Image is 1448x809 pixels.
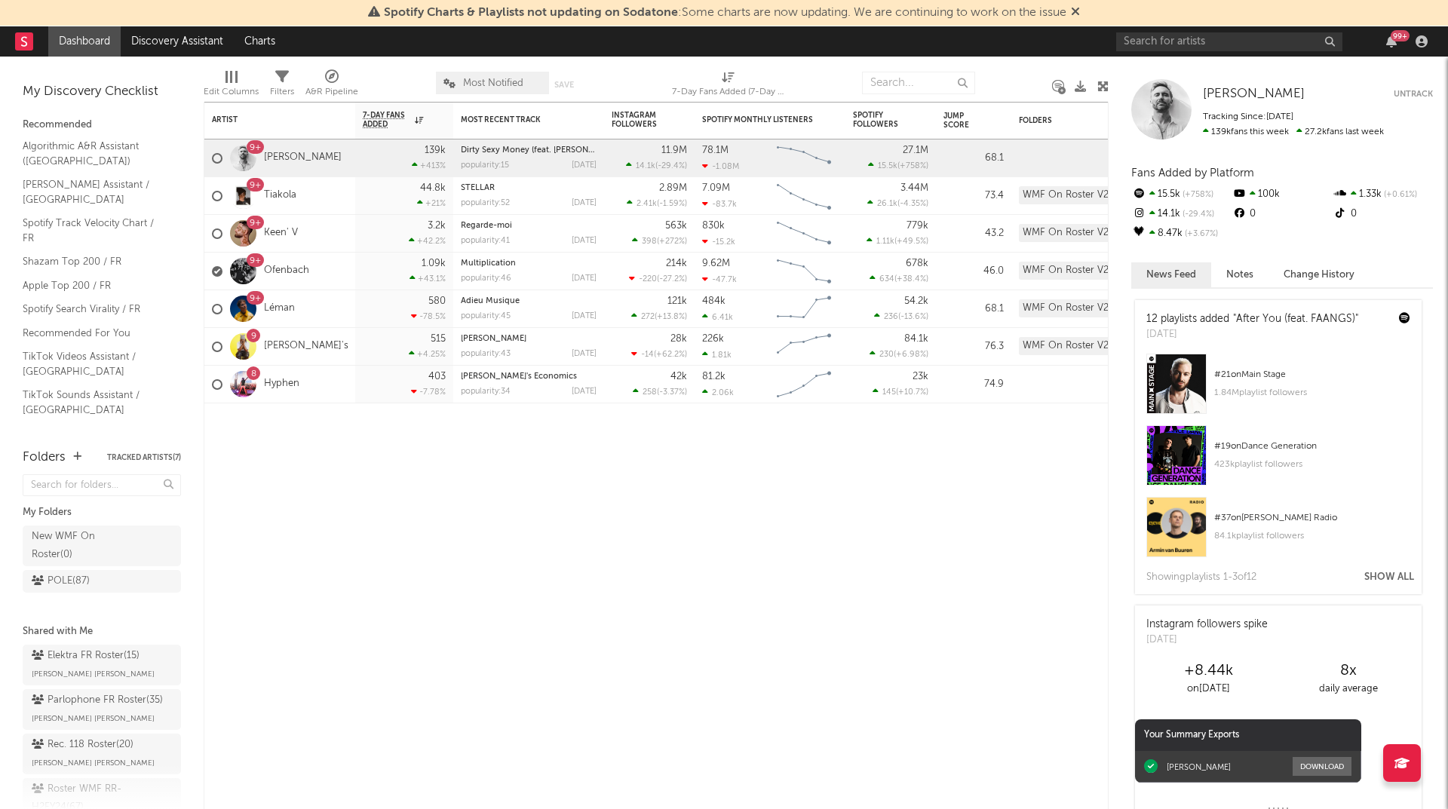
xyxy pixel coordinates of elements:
span: -27.2 % [659,275,685,283]
a: Elektra FR Roster(15)[PERSON_NAME] [PERSON_NAME] [23,645,181,685]
div: ( ) [874,311,928,321]
button: 99+ [1386,35,1397,47]
a: Recommended For You [23,325,166,342]
span: 1.11k [876,237,894,246]
button: Notes [1211,262,1269,287]
a: POLE(87) [23,570,181,593]
div: 12 playlists added [1146,311,1358,327]
div: Recommended [23,116,181,134]
span: -29.4 % [658,162,685,170]
span: 2.41k [637,200,657,208]
span: Tracking Since: [DATE] [1203,112,1293,121]
a: [PERSON_NAME]'s [264,340,348,353]
div: 78.1M [702,146,729,155]
a: Parlophone FR Roster(35)[PERSON_NAME] [PERSON_NAME] [23,689,181,730]
div: WMF On Roster V2 (127) [1019,186,1137,204]
div: 1.81k [702,350,732,360]
a: TikTok Videos Assistant / [GEOGRAPHIC_DATA] [23,348,166,379]
svg: Chart title [770,253,838,290]
a: Ofenbach [264,265,309,277]
span: 236 [884,313,898,321]
span: 139k fans this week [1203,127,1289,136]
button: Tracked Artists(7) [107,454,181,461]
div: Edit Columns [204,83,259,101]
div: Spotify Followers [853,111,906,129]
div: 28k [670,334,687,344]
div: 74.9 [943,375,1004,394]
div: [DATE] [572,199,597,207]
span: Dismiss [1071,7,1080,19]
div: 100k [1232,185,1332,204]
div: POLE ( 87 ) [32,572,90,590]
a: [PERSON_NAME] [461,335,526,343]
div: 779k [907,221,928,231]
span: +62.2 % [656,351,685,359]
div: WMF On Roster V2 (127) [1019,224,1137,242]
a: Keen' V [264,227,298,240]
div: 0 [1333,204,1433,224]
a: Tiakola [264,189,296,202]
div: New WMF On Roster ( 0 ) [32,528,138,564]
div: 46.0 [943,262,1004,280]
div: STELLAR [461,184,597,192]
span: -4.35 % [900,200,926,208]
span: Spotify Charts & Playlists not updating on Sodatone [384,7,678,19]
svg: Chart title [770,366,838,403]
div: WMF On Roster V2 (127) [1019,299,1137,317]
div: 68.1 [943,300,1004,318]
a: [PERSON_NAME]'s Economics [461,372,577,381]
div: ( ) [626,161,687,170]
a: Dirty Sexy Money (feat. [PERSON_NAME] & French [US_STATE]) - [PERSON_NAME] Remix [461,146,807,155]
div: 484k [702,296,726,306]
span: [PERSON_NAME] [PERSON_NAME] [32,665,155,683]
div: 580 [428,296,446,306]
span: 145 [882,388,896,397]
div: 2.06k [702,388,734,397]
span: -3.37 % [659,388,685,397]
div: A&R Pipeline [305,64,358,108]
div: Spotify Monthly Listeners [702,115,815,124]
div: 27.1M [903,146,928,155]
span: 15.5k [878,162,897,170]
div: [DATE] [1146,633,1268,648]
button: Show All [1364,572,1414,582]
div: 23k [913,372,928,382]
div: Adieu Musique [461,297,597,305]
span: 26.1k [877,200,897,208]
div: popularity: 52 [461,199,510,207]
div: My Folders [23,504,181,522]
div: -47.7k [702,274,737,284]
svg: Chart title [770,290,838,328]
div: +4.25 % [409,349,446,359]
a: Rec. 118 Roster(20)[PERSON_NAME] [PERSON_NAME] [23,734,181,774]
div: ( ) [633,387,687,397]
span: Most Notified [463,78,523,88]
div: ( ) [873,387,928,397]
div: +43.1 % [410,274,446,283]
div: Folders [1019,116,1132,125]
svg: Chart title [770,139,838,177]
div: 99 + [1391,30,1410,41]
div: ( ) [870,274,928,283]
div: 0 [1232,204,1332,224]
div: 14.1k [1131,204,1232,224]
span: 398 [642,237,657,246]
div: +42.2 % [409,236,446,246]
a: Spotify Search Virality / FR [23,301,166,317]
div: 121k [667,296,687,306]
div: 7-Day Fans Added (7-Day Fans Added) [672,83,785,101]
div: 11.9M [661,146,687,155]
button: News Feed [1131,262,1211,287]
div: Dirty Sexy Money (feat. Charli XCX & French Montana) - Mesto Remix [461,146,597,155]
div: on [DATE] [1139,680,1278,698]
input: Search... [862,72,975,94]
div: 73.4 [943,187,1004,205]
div: ( ) [631,311,687,321]
div: +413 % [412,161,446,170]
div: 3.44M [900,183,928,193]
div: Filters [270,64,294,108]
div: Gary's Economics [461,372,597,381]
div: Filters [270,83,294,101]
button: Untrack [1394,87,1433,102]
div: 678k [906,259,928,268]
